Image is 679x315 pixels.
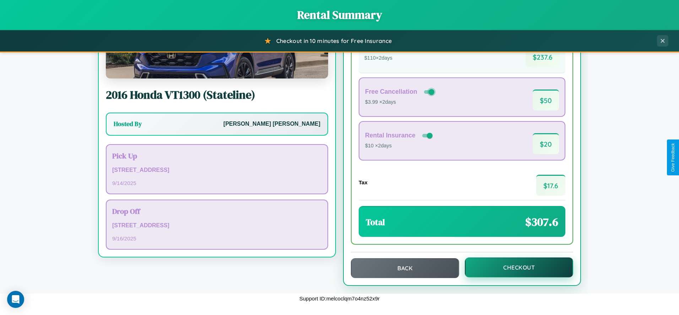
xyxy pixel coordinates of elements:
[533,89,559,110] span: $ 50
[366,216,385,228] h3: Total
[112,151,322,161] h3: Pick Up
[276,37,392,44] span: Checkout in 10 minutes for Free Insurance
[364,54,412,63] p: $ 110 × 2 days
[359,179,368,185] h4: Tax
[365,141,434,151] p: $10 × 2 days
[670,143,675,172] div: Give Feedback
[525,214,558,230] span: $ 307.6
[112,178,322,188] p: 9 / 14 / 2025
[365,88,417,96] h4: Free Cancellation
[365,132,415,139] h4: Rental Insurance
[465,257,573,277] button: Checkout
[112,234,322,243] p: 9 / 16 / 2025
[223,119,320,129] p: [PERSON_NAME] [PERSON_NAME]
[536,175,565,196] span: $ 17.6
[112,221,322,231] p: [STREET_ADDRESS]
[7,291,24,308] div: Open Intercom Messenger
[299,294,380,303] p: Support ID: melcoclqm7o4nz52x9r
[351,258,459,278] button: Back
[112,165,322,175] p: [STREET_ADDRESS]
[114,120,142,128] h3: Hosted By
[112,206,322,216] h3: Drop Off
[533,133,559,154] span: $ 20
[365,98,436,107] p: $3.99 × 2 days
[526,46,560,67] span: $ 237.6
[7,7,672,23] h1: Rental Summary
[106,87,328,103] h2: 2016 Honda VT1300 (Stateline)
